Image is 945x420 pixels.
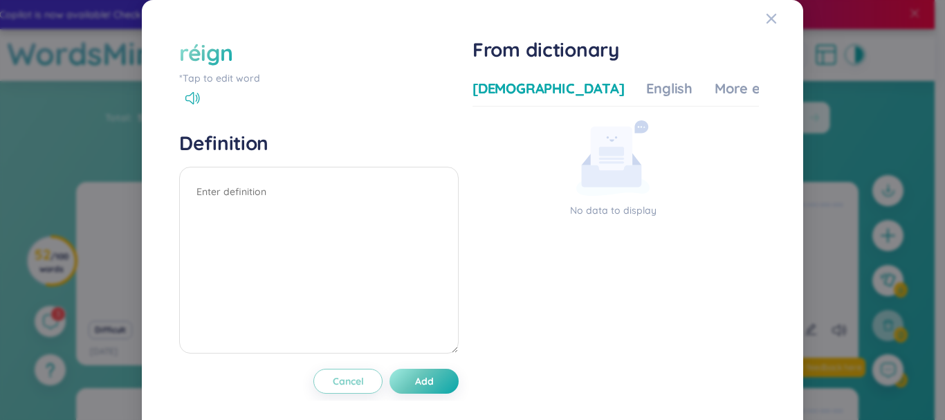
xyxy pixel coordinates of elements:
[472,37,759,62] h1: From dictionary
[715,79,815,98] div: More examples
[179,37,232,68] div: réign
[472,203,753,218] p: No data to display
[333,374,364,388] span: Cancel
[646,79,692,98] div: English
[472,79,624,98] div: [DEMOGRAPHIC_DATA]
[179,71,459,86] div: *Tap to edit word
[415,374,434,388] span: Add
[179,131,459,156] h4: Definition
